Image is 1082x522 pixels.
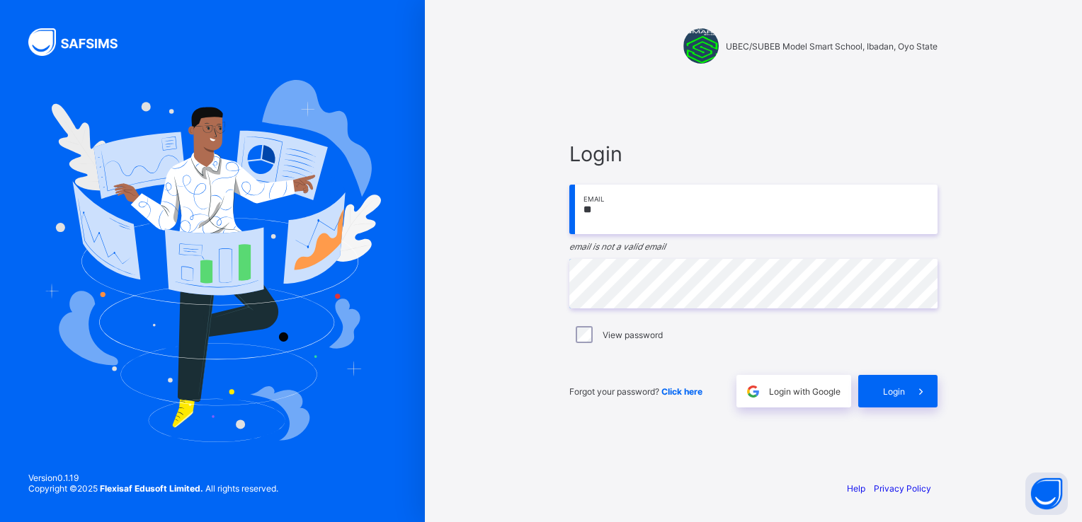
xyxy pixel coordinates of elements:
a: Privacy Policy [874,483,931,494]
span: Login with Google [769,386,841,397]
span: UBEC/SUBEB Model Smart School, Ibadan, Oyo State [726,41,938,52]
span: Forgot your password? [569,386,702,397]
span: Login [883,386,905,397]
button: Open asap [1025,472,1068,515]
label: View password [603,330,663,340]
img: google.396cfc9801f0270233282035f929180a.svg [745,383,761,400]
a: Click here [661,386,702,397]
img: SAFSIMS Logo [28,28,135,56]
span: Version 0.1.19 [28,472,278,483]
img: Hero Image [44,80,381,442]
a: Help [847,483,865,494]
em: email is not a valid email [569,241,666,252]
span: Login [569,141,938,166]
span: Copyright © 2025 All rights reserved. [28,483,278,494]
strong: Flexisaf Edusoft Limited. [100,483,203,494]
